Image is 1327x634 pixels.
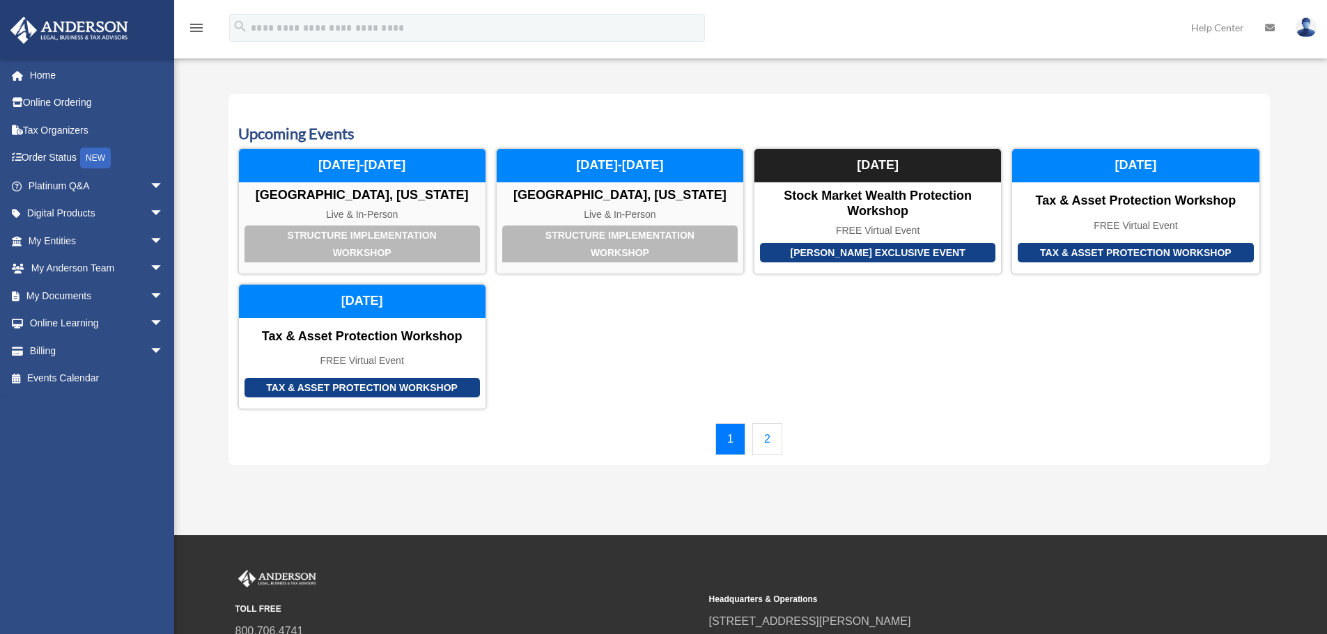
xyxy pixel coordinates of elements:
[502,225,738,262] div: Structure Implementation Workshop
[245,378,480,398] div: Tax & Asset Protection Workshop
[497,188,743,203] div: [GEOGRAPHIC_DATA], [US_STATE]
[760,243,995,263] div: [PERSON_NAME] Exclusive Event
[754,225,1001,237] div: FREE Virtual Event
[235,602,699,617] small: TOLL FREE
[1018,243,1253,263] div: Tax & Asset Protection Workshop
[10,144,185,173] a: Order StatusNEW
[239,149,486,182] div: [DATE]-[DATE]
[188,24,205,36] a: menu
[709,615,911,627] a: [STREET_ADDRESS][PERSON_NAME]
[245,225,480,262] div: Structure Implementation Workshop
[10,337,185,365] a: Billingarrow_drop_down
[10,89,185,117] a: Online Ordering
[10,61,185,89] a: Home
[10,310,185,338] a: Online Learningarrow_drop_down
[239,285,486,318] div: [DATE]
[754,189,1001,219] div: Stock Market Wealth Protection Workshop
[188,19,205,36] i: menu
[6,17,132,44] img: Anderson Advisors Platinum Portal
[10,365,178,393] a: Events Calendar
[239,209,486,221] div: Live & In-Person
[496,148,744,274] a: Structure Implementation Workshop [GEOGRAPHIC_DATA], [US_STATE] Live & In-Person [DATE]-[DATE]
[1296,17,1317,38] img: User Pic
[754,149,1001,182] div: [DATE]
[1012,193,1259,209] div: Tax & Asset Protection Workshop
[150,255,178,283] span: arrow_drop_down
[233,19,248,34] i: search
[150,310,178,338] span: arrow_drop_down
[497,209,743,221] div: Live & In-Person
[239,329,486,344] div: Tax & Asset Protection Workshop
[709,592,1173,607] small: Headquarters & Operations
[752,423,782,455] a: 2
[1012,149,1259,182] div: [DATE]
[80,148,111,168] div: NEW
[150,227,178,255] span: arrow_drop_down
[10,172,185,200] a: Platinum Q&Aarrow_drop_down
[1011,148,1259,274] a: Tax & Asset Protection Workshop Tax & Asset Protection Workshop FREE Virtual Event [DATE]
[150,200,178,228] span: arrow_drop_down
[1012,220,1259,232] div: FREE Virtual Event
[239,355,486,367] div: FREE Virtual Event
[150,172,178,200] span: arrow_drop_down
[497,149,743,182] div: [DATE]-[DATE]
[238,284,486,409] a: Tax & Asset Protection Workshop Tax & Asset Protection Workshop FREE Virtual Event [DATE]
[10,116,185,144] a: Tax Organizers
[239,188,486,203] div: [GEOGRAPHIC_DATA], [US_STATE]
[10,227,185,255] a: My Entitiesarrow_drop_down
[150,337,178,365] span: arrow_drop_down
[754,148,1002,274] a: [PERSON_NAME] Exclusive Event Stock Market Wealth Protection Workshop FREE Virtual Event [DATE]
[235,570,319,588] img: Anderson Advisors Platinum Portal
[715,423,745,455] a: 1
[238,123,1260,145] h3: Upcoming Events
[10,255,185,283] a: My Anderson Teamarrow_drop_down
[10,282,185,310] a: My Documentsarrow_drop_down
[10,200,185,228] a: Digital Productsarrow_drop_down
[238,148,486,274] a: Structure Implementation Workshop [GEOGRAPHIC_DATA], [US_STATE] Live & In-Person [DATE]-[DATE]
[150,282,178,310] span: arrow_drop_down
